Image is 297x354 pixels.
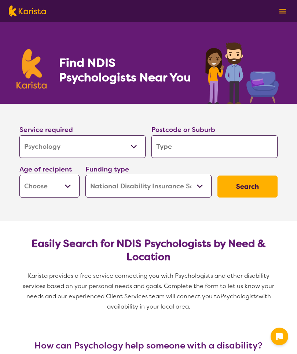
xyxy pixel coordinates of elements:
[85,165,129,174] label: Funding type
[19,125,73,134] label: Service required
[25,237,272,263] h2: Easily Search for NDIS Psychologists by Need & Location
[151,135,278,158] input: Type
[19,165,72,174] label: Age of recipient
[151,125,215,134] label: Postcode or Suburb
[203,40,280,104] img: psychology
[16,49,47,89] img: Karista logo
[217,176,278,198] button: Search
[220,292,258,300] span: Psychologists
[23,272,276,300] span: Karista provides a free service connecting you with Psychologists and other disability services b...
[279,9,286,14] img: menu
[16,340,280,351] h3: How can Psychology help someone with a disability?
[59,55,195,85] h1: Find NDIS Psychologists Near You
[9,5,46,16] img: Karista logo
